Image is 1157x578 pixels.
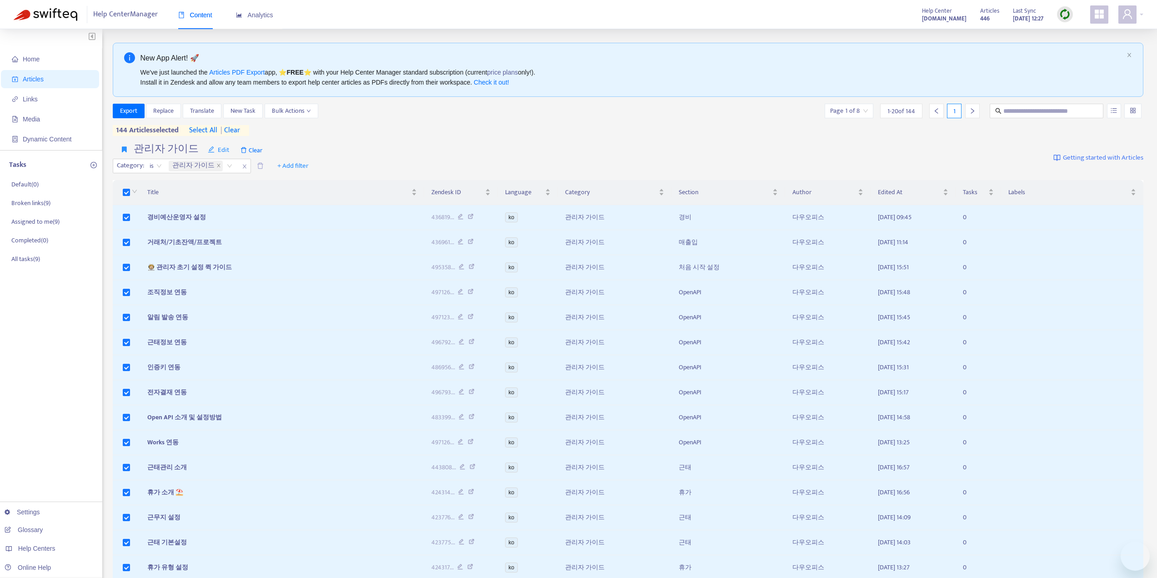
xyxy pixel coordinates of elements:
[12,116,18,122] span: file-image
[785,255,871,280] td: 다우오피스
[505,513,518,523] span: ko
[878,337,910,347] span: [DATE] 15:42
[878,562,910,573] span: [DATE] 13:27
[671,280,785,305] td: OpenAPI
[147,437,179,447] span: Works 연동
[969,108,976,114] span: right
[671,505,785,530] td: 근태
[956,330,1001,355] td: 0
[558,180,671,205] th: Category
[505,337,518,347] span: ko
[1001,180,1143,205] th: Labels
[956,455,1001,480] td: 0
[113,104,145,118] button: Export
[431,212,454,222] span: 436819 ...
[878,387,909,397] span: [DATE] 15:17
[933,108,940,114] span: left
[189,125,217,136] span: select all
[140,52,1123,64] div: New App Alert! 🚀
[208,145,230,156] span: Edit
[431,237,454,247] span: 436961 ...
[190,106,214,116] span: Translate
[1059,9,1071,20] img: sync.dc5367851b00ba804db3.png
[147,412,222,422] span: Open API 소개 및 설정방법
[785,280,871,305] td: 다우오피스
[1063,153,1143,163] span: Getting started with Articles
[878,362,909,372] span: [DATE] 15:31
[23,95,38,103] span: Links
[671,355,785,380] td: OpenAPI
[671,180,785,205] th: Section
[505,237,518,247] span: ko
[431,488,455,498] span: 424314 ...
[956,530,1001,555] td: 0
[887,106,915,116] span: 1 - 20 of 144
[147,312,188,322] span: 알림 발송 연동
[878,212,912,222] span: [DATE] 09:45
[878,262,909,272] span: [DATE] 15:51
[558,330,671,355] td: 관리자 가이드
[431,538,455,548] span: 423775 ...
[671,230,785,255] td: 매출입
[5,564,51,571] a: Online Help
[679,187,771,197] span: Section
[956,255,1001,280] td: 0
[785,230,871,255] td: 다우오피스
[424,180,498,205] th: Zendesk ID
[558,430,671,455] td: 관리자 가이드
[785,355,871,380] td: 다우오피스
[785,180,871,205] th: Author
[558,305,671,330] td: 관리자 가이드
[11,217,60,226] p: Assigned to me ( 9 )
[878,412,910,422] span: [DATE] 14:58
[11,198,50,208] p: Broken links ( 9 )
[558,280,671,305] td: 관리자 가이드
[1053,154,1061,161] img: image-link
[1008,187,1129,197] span: Labels
[505,362,518,372] span: ko
[1107,104,1121,118] button: unordered-list
[277,161,309,171] span: + Add filter
[878,537,911,548] span: [DATE] 14:03
[671,405,785,430] td: OpenAPI
[785,505,871,530] td: 다우오피스
[150,159,162,173] span: is
[208,146,215,153] span: edit
[498,180,558,205] th: Language
[785,380,871,405] td: 다우오피스
[671,455,785,480] td: 근태
[11,236,48,245] p: Completed ( 0 )
[671,380,785,405] td: OpenAPI
[431,462,456,472] span: 443808 ...
[270,159,316,173] button: + Add filter
[431,362,455,372] span: 486956 ...
[257,162,264,169] span: delete
[956,430,1001,455] td: 0
[147,262,232,272] span: 🧑🏼‍🚀 관리자 초기 설정 퀵 가이드
[240,147,247,153] span: delete
[216,163,221,169] span: close
[431,287,454,297] span: 497126 ...
[113,159,145,173] span: Category :
[956,180,1001,205] th: Tasks
[878,512,911,523] span: [DATE] 14:09
[239,161,250,172] span: close
[922,13,967,24] a: [DOMAIN_NAME]
[23,116,40,123] span: Media
[209,69,265,76] a: Articles PDF Export
[178,12,185,18] span: book
[878,487,910,498] span: [DATE] 16:56
[956,230,1001,255] td: 0
[871,180,956,205] th: Edited At
[306,109,311,113] span: down
[785,405,871,430] td: 다우오피스
[147,512,180,523] span: 근무지 설정
[5,508,40,516] a: Settings
[18,545,55,552] span: Help Centers
[431,262,455,272] span: 495358 ...
[505,312,518,322] span: ko
[265,104,318,118] button: Bulk Actionsdown
[9,160,26,171] p: Tasks
[956,305,1001,330] td: 0
[558,480,671,505] td: 관리자 가이드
